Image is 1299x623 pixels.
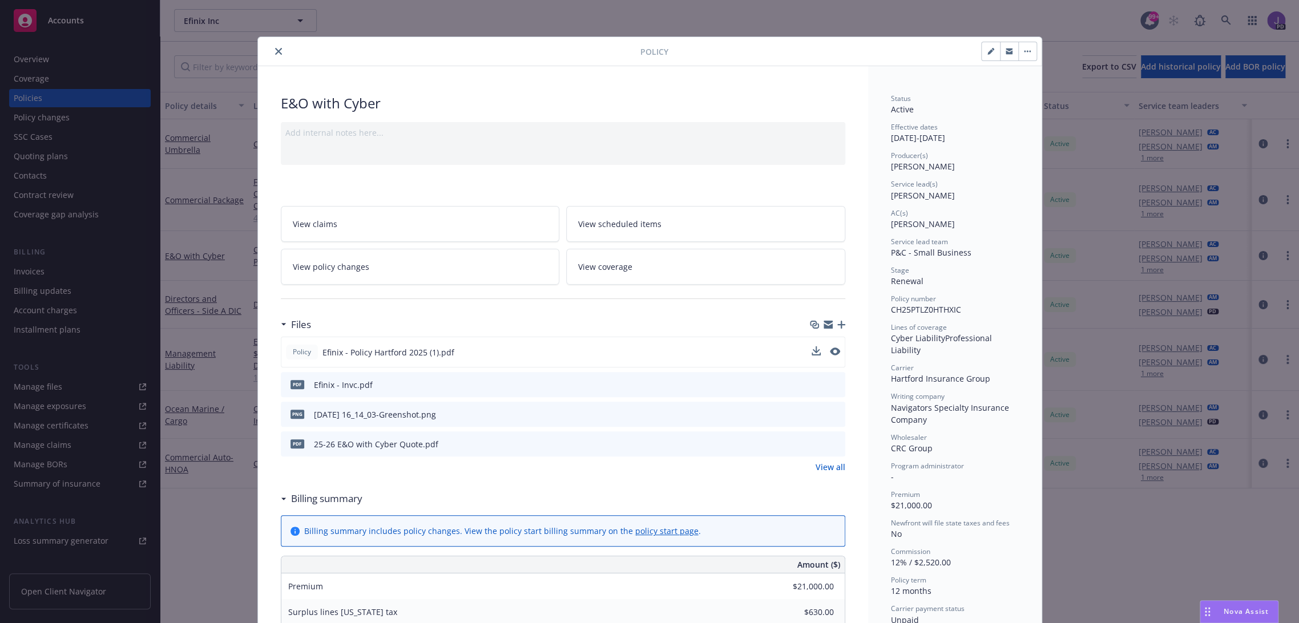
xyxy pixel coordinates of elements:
[830,408,841,420] button: preview file
[891,122,1019,144] div: [DATE] - [DATE]
[566,249,845,285] a: View coverage
[830,438,841,450] button: preview file
[891,247,971,258] span: P&C - Small Business
[891,432,927,442] span: Wholesaler
[891,363,914,373] span: Carrier
[281,249,560,285] a: View policy changes
[578,261,632,273] span: View coverage
[891,443,933,454] span: CRC Group
[291,380,304,389] span: pdf
[285,127,841,139] div: Add internal notes here...
[812,379,821,391] button: download file
[304,525,701,537] div: Billing summary includes policy changes. View the policy start billing summary on the .
[1224,606,1269,616] span: Nova Assist
[640,46,668,58] span: Policy
[891,304,961,315] span: CH25PTLZ0HTHXIC
[812,438,821,450] button: download file
[891,94,911,103] span: Status
[288,606,397,617] span: Surplus lines [US_STATE] tax
[891,122,938,132] span: Effective dates
[891,219,955,229] span: [PERSON_NAME]
[288,581,323,592] span: Premium
[635,525,699,536] a: policy start page
[891,333,945,343] span: Cyber Liability
[891,208,908,218] span: AC(s)
[891,294,936,304] span: Policy number
[891,373,990,384] span: Hartford Insurance Group
[281,491,362,506] div: Billing summary
[830,346,840,358] button: preview file
[291,347,313,357] span: Policy
[891,500,932,511] span: $21,000.00
[891,104,914,115] span: Active
[891,471,894,482] span: -
[293,218,337,230] span: View claims
[891,237,948,246] span: Service lead team
[830,379,841,391] button: preview file
[891,604,965,613] span: Carrier payment status
[812,346,821,355] button: download file
[891,276,923,286] span: Renewal
[767,604,841,621] input: 0.00
[281,317,311,332] div: Files
[578,218,661,230] span: View scheduled items
[891,461,964,471] span: Program administrator
[891,265,909,275] span: Stage
[891,190,955,201] span: [PERSON_NAME]
[891,575,926,585] span: Policy term
[767,578,841,595] input: 0.00
[812,346,821,358] button: download file
[891,518,1010,528] span: Newfront will file state taxes and fees
[891,161,955,172] span: [PERSON_NAME]
[891,402,1011,425] span: Navigators Specialty Insurance Company
[1200,600,1278,623] button: Nova Assist
[891,179,938,189] span: Service lead(s)
[291,491,362,506] h3: Billing summary
[291,439,304,448] span: pdf
[314,379,373,391] div: Efinix - Invc.pdf
[1200,601,1215,622] div: Drag to move
[891,333,994,355] span: Professional Liability
[891,322,947,332] span: Lines of coverage
[291,410,304,418] span: png
[797,559,840,571] span: Amount ($)
[281,206,560,242] a: View claims
[293,261,369,273] span: View policy changes
[891,391,945,401] span: Writing company
[291,317,311,332] h3: Files
[272,44,285,58] button: close
[812,408,821,420] button: download file
[314,438,438,450] div: 25-26 E&O with Cyber Quote.pdf
[281,94,845,113] div: E&O with Cyber
[891,585,931,596] span: 12 months
[314,408,436,420] div: [DATE] 16_14_03-Greenshot.png
[891,489,920,499] span: Premium
[891,547,930,556] span: Commission
[891,151,928,160] span: Producer(s)
[816,461,845,473] a: View all
[891,557,951,568] span: 12% / $2,520.00
[322,346,454,358] span: Efinix - Policy Hartford 2025 (1).pdf
[830,347,840,355] button: preview file
[891,528,902,539] span: No
[566,206,845,242] a: View scheduled items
